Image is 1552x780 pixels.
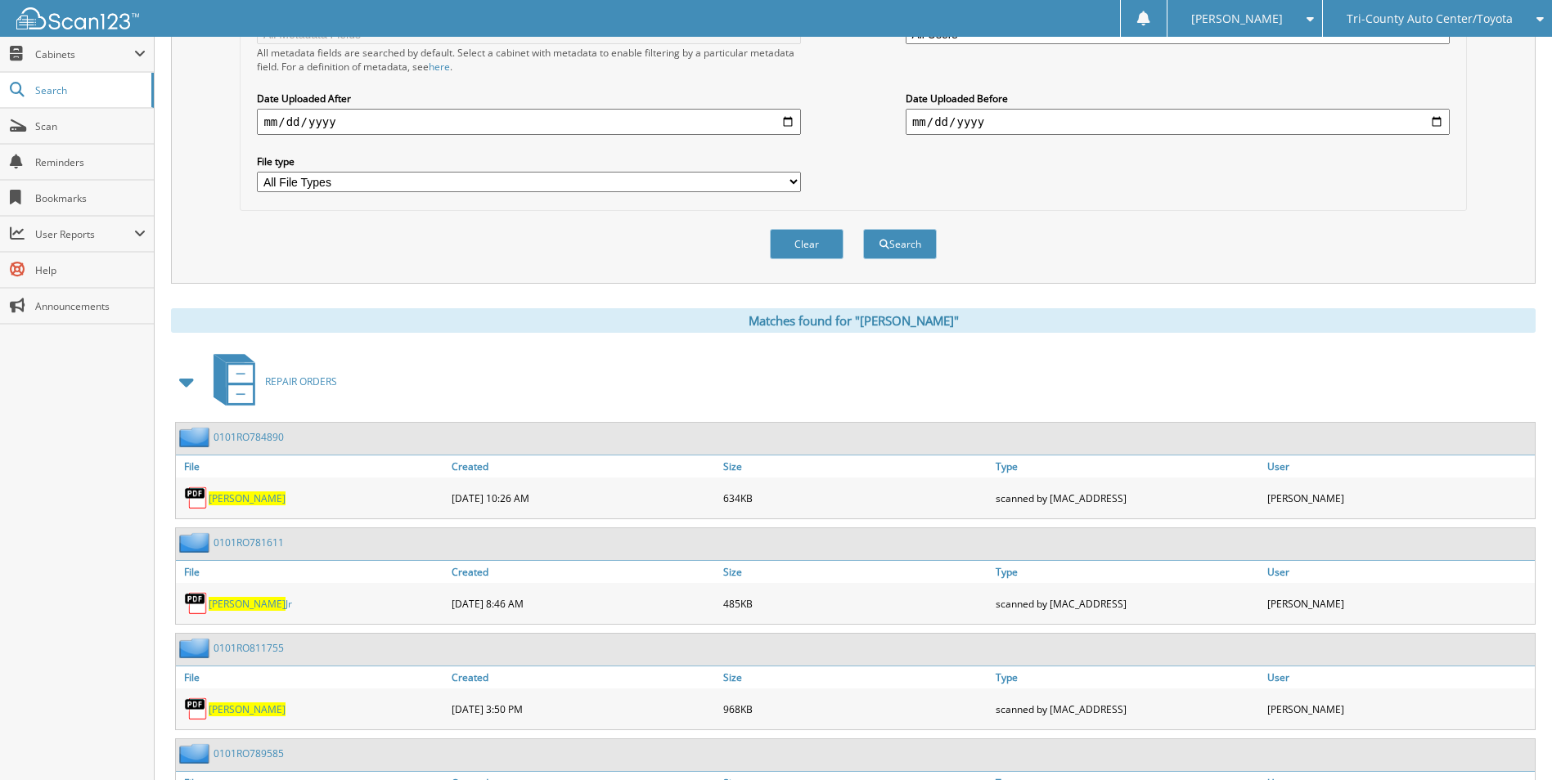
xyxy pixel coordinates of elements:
[448,666,719,688] a: Created
[257,155,801,168] label: File type
[992,455,1263,477] a: Type
[184,486,209,510] img: PDF.png
[176,455,448,477] a: File
[35,191,146,205] span: Bookmarks
[992,666,1263,688] a: Type
[863,229,937,259] button: Search
[448,561,719,583] a: Created
[214,536,284,549] a: 0101RO781611
[719,455,991,477] a: Size
[448,587,719,620] div: [DATE] 8:46 AM
[204,349,337,414] a: REPAIR ORDERS
[179,743,214,764] img: folder2.png
[448,693,719,725] div: [DATE] 3:50 PM
[209,597,286,611] span: [PERSON_NAME]
[770,229,843,259] button: Clear
[171,308,1536,333] div: Matches found for "[PERSON_NAME]"
[906,92,1450,105] label: Date Uploaded Before
[257,109,801,135] input: start
[992,482,1263,514] div: scanned by [MAC_ADDRESS]
[906,109,1450,135] input: end
[1263,587,1535,620] div: [PERSON_NAME]
[35,263,146,277] span: Help
[214,746,284,760] a: 0101RO789585
[179,638,214,658] img: folder2.png
[1470,702,1552,780] iframe: Chat Widget
[179,427,214,447] img: folder2.png
[214,430,284,444] a: 0101RO784890
[16,7,139,29] img: scan123-logo-white.svg
[719,587,991,620] div: 485KB
[184,591,209,616] img: PDF.png
[448,455,719,477] a: Created
[719,482,991,514] div: 634KB
[184,697,209,721] img: PDF.png
[35,155,146,169] span: Reminders
[209,702,286,716] a: [PERSON_NAME]
[35,119,146,133] span: Scan
[35,227,134,241] span: User Reports
[257,92,801,105] label: Date Uploaded After
[1263,666,1535,688] a: User
[992,561,1263,583] a: Type
[719,666,991,688] a: Size
[176,666,448,688] a: File
[719,693,991,725] div: 968KB
[1347,14,1513,24] span: Tri-County Auto Center/Toyota
[35,299,146,313] span: Announcements
[176,561,448,583] a: File
[35,47,134,61] span: Cabinets
[35,83,143,97] span: Search
[179,532,214,553] img: folder2.png
[448,482,719,514] div: [DATE] 10:26 AM
[1263,482,1535,514] div: [PERSON_NAME]
[257,46,801,74] div: All metadata fields are searched by default. Select a cabinet with metadata to enable filtering b...
[719,561,991,583] a: Size
[209,491,286,505] a: [PERSON_NAME]
[1263,693,1535,725] div: [PERSON_NAME]
[1263,561,1535,583] a: User
[992,693,1263,725] div: scanned by [MAC_ADDRESS]
[1263,455,1535,477] a: User
[214,641,284,655] a: 0101RO811755
[1191,14,1283,24] span: [PERSON_NAME]
[992,587,1263,620] div: scanned by [MAC_ADDRESS]
[265,374,337,388] span: REPAIR ORDERS
[429,60,450,74] a: here
[209,597,292,611] a: [PERSON_NAME]Jr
